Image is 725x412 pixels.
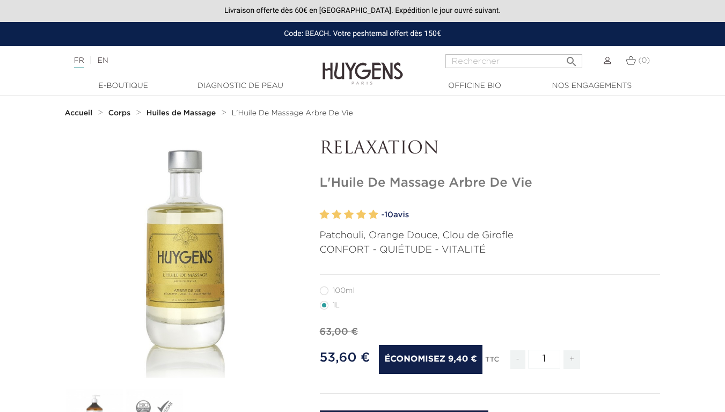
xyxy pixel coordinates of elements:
label: 2 [332,207,341,223]
span: 53,60 € [320,351,370,364]
p: CONFORT - QUIÉTUDE - VITALITÉ [320,243,661,257]
span: L'Huile De Massage Arbre De Vie [232,109,353,117]
button:  [562,51,581,65]
strong: Accueil [65,109,93,117]
a: Accueil [65,109,95,117]
a: E-Boutique [70,80,177,92]
strong: Huiles de Massage [147,109,216,117]
a: Nos engagements [538,80,646,92]
span: 63,00 € [320,327,358,337]
span: + [563,350,581,369]
h1: L'Huile De Massage Arbre De Vie [320,175,661,191]
label: 100ml [320,286,368,295]
a: Diagnostic de peau [187,80,294,92]
strong: Corps [108,109,131,117]
span: - [510,350,525,369]
a: Corps [108,109,133,117]
span: (0) [638,57,650,64]
p: RELAXATION [320,139,661,159]
label: 5 [369,207,378,223]
div: | [69,54,294,67]
a: EN [97,57,108,64]
p: Patchouli, Orange Douce, Clou de Girofle [320,229,661,243]
label: 3 [344,207,354,223]
a: FR [74,57,84,68]
span: Économisez 9,40 € [379,345,482,374]
a: -10avis [382,207,661,223]
input: Quantité [528,350,560,369]
a: Huiles de Massage [147,109,218,117]
input: Rechercher [445,54,582,68]
a: L'Huile De Massage Arbre De Vie [232,109,353,117]
label: 1L [320,301,353,310]
span: 10 [384,211,393,219]
div: TTC [485,348,499,377]
i:  [565,52,578,65]
a: Officine Bio [421,80,529,92]
label: 4 [356,207,366,223]
img: Huygens [323,45,403,86]
label: 1 [320,207,329,223]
